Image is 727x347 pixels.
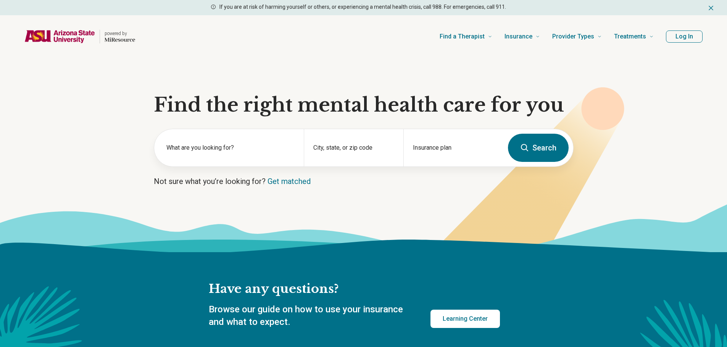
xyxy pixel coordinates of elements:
a: Learning Center [430,310,500,328]
a: Treatments [614,21,654,52]
span: Provider Types [552,31,594,42]
p: If you are at risk of harming yourself or others, or experiencing a mental health crisis, call 98... [219,3,506,11]
button: Log In [666,30,703,43]
a: Home page [24,24,135,49]
span: Insurance [505,31,532,42]
a: Insurance [505,21,540,52]
h1: Find the right mental health care for you [154,94,574,117]
h2: Have any questions? [209,281,500,297]
span: Treatments [614,31,646,42]
span: Find a Therapist [440,31,485,42]
p: Not sure what you’re looking for? [154,176,574,187]
p: powered by [105,30,135,37]
button: Dismiss [707,3,715,12]
label: What are you looking for? [166,143,295,152]
a: Get matched [268,177,311,186]
p: Browse our guide on how to use your insurance and what to expect. [209,303,412,329]
button: Search [508,134,569,162]
a: Provider Types [552,21,602,52]
a: Find a Therapist [440,21,492,52]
